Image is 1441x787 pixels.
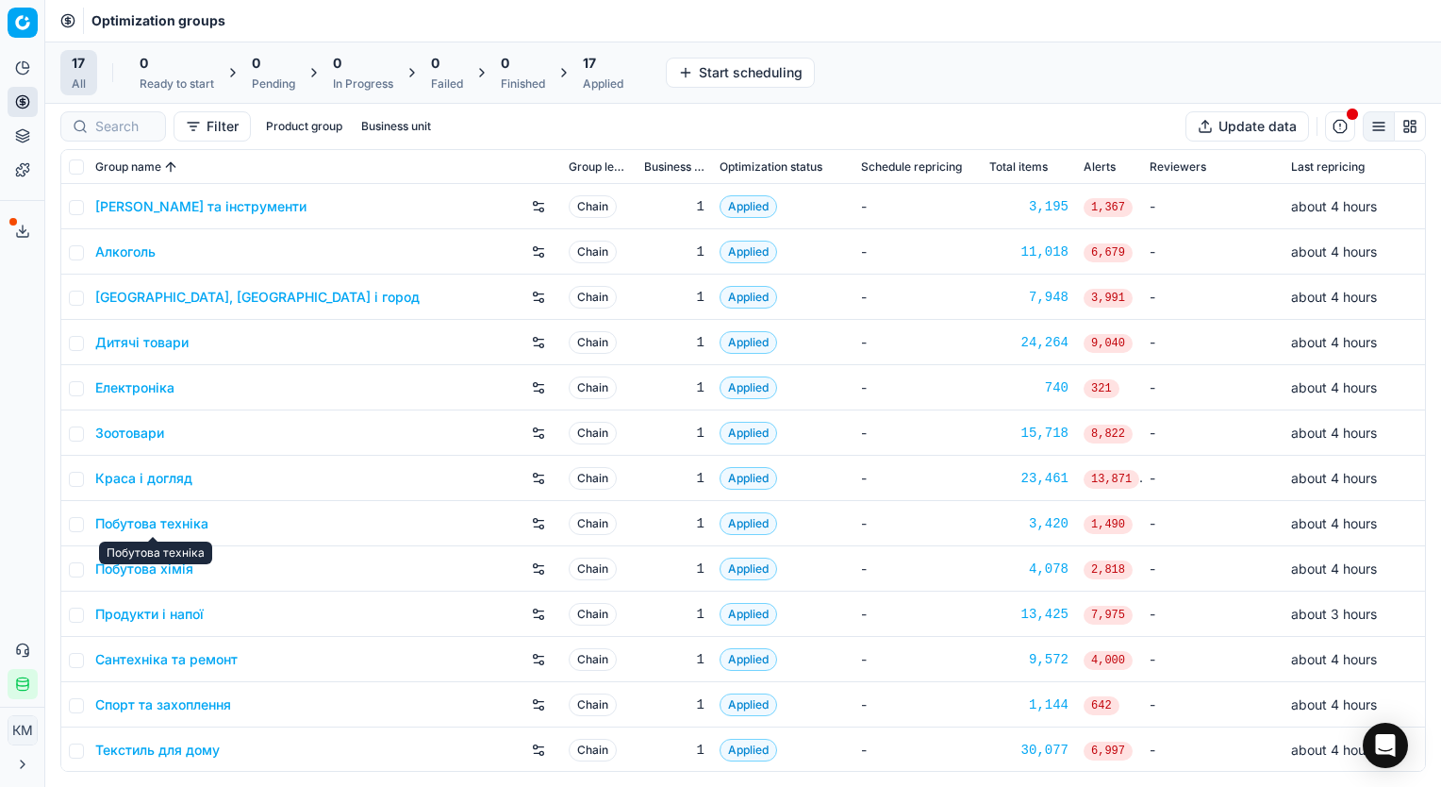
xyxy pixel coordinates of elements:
[644,378,704,397] div: 1
[989,514,1068,533] a: 3,420
[720,422,777,444] span: Applied
[1142,275,1284,320] td: -
[1084,379,1119,398] span: 321
[720,512,777,535] span: Applied
[1291,515,1377,531] span: about 4 hours
[644,605,704,624] div: 1
[8,715,38,745] button: КM
[1084,651,1133,670] span: 4,000
[1142,229,1284,275] td: -
[95,650,238,669] a: Сантехніка та ремонт
[720,195,777,218] span: Applied
[853,184,982,229] td: -
[1291,470,1377,486] span: about 4 hours
[95,560,193,578] a: Побутова хімія
[720,603,777,626] span: Applied
[720,467,777,490] span: Applied
[569,558,617,580] span: Chain
[583,54,596,73] span: 17
[720,331,777,354] span: Applied
[853,320,982,365] td: -
[583,76,623,92] div: Applied
[1291,696,1377,712] span: about 4 hours
[853,410,982,456] td: -
[644,560,704,578] div: 1
[644,650,704,669] div: 1
[989,469,1068,488] a: 23,461
[95,469,192,488] a: Краса і догляд
[1142,501,1284,546] td: -
[1084,696,1119,715] span: 642
[91,11,225,30] nav: breadcrumb
[989,333,1068,352] div: 24,264
[644,288,704,307] div: 1
[853,501,982,546] td: -
[1142,456,1284,501] td: -
[861,159,962,175] span: Schedule repricing
[1291,425,1377,441] span: about 4 hours
[989,605,1068,624] a: 13,425
[666,58,815,88] button: Start scheduling
[1084,470,1139,489] span: 13,871
[569,512,617,535] span: Chain
[644,333,704,352] div: 1
[853,592,982,637] td: -
[501,76,545,92] div: Finished
[569,241,617,263] span: Chain
[431,76,463,92] div: Failed
[569,603,617,626] span: Chain
[1291,651,1377,667] span: about 4 hours
[1084,243,1133,262] span: 6,679
[989,243,1068,261] div: 11,018
[1142,592,1284,637] td: -
[644,197,704,216] div: 1
[161,158,180,176] button: Sorted by Group name ascending
[354,115,439,138] button: Business unit
[989,159,1048,175] span: Total items
[644,741,704,760] div: 1
[720,286,777,309] span: Applied
[1291,198,1377,214] span: about 4 hours
[720,159,822,175] span: Optimization status
[853,229,982,275] td: -
[1185,111,1309,142] button: Update data
[569,331,617,354] span: Chain
[989,741,1068,760] a: 30,077
[569,739,617,762] span: Chain
[1150,159,1206,175] span: Reviewers
[1291,561,1377,577] span: about 4 hours
[720,377,777,399] span: Applied
[1084,198,1133,217] span: 1,367
[1291,289,1377,305] span: about 4 hours
[431,54,439,73] span: 0
[1084,425,1133,444] span: 8,822
[853,546,982,592] td: -
[95,378,174,397] a: Електроніка
[95,333,189,352] a: Дитячі товари
[8,716,37,745] span: КM
[95,243,156,261] a: Алкоголь
[720,241,777,263] span: Applied
[853,728,982,773] td: -
[1142,320,1284,365] td: -
[140,76,214,92] div: Ready to start
[720,648,777,671] span: Applied
[853,637,982,682] td: -
[853,456,982,501] td: -
[72,54,85,73] span: 17
[1084,289,1133,308] span: 3,991
[569,648,617,671] span: Chain
[853,275,982,320] td: -
[644,243,704,261] div: 1
[91,11,225,30] span: Optimization groups
[1142,637,1284,682] td: -
[1084,515,1133,534] span: 1,490
[989,560,1068,578] div: 4,078
[1291,159,1365,175] span: Last repricing
[95,424,164,443] a: Зоотовари
[1291,379,1377,395] span: about 4 hours
[989,288,1068,307] div: 7,948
